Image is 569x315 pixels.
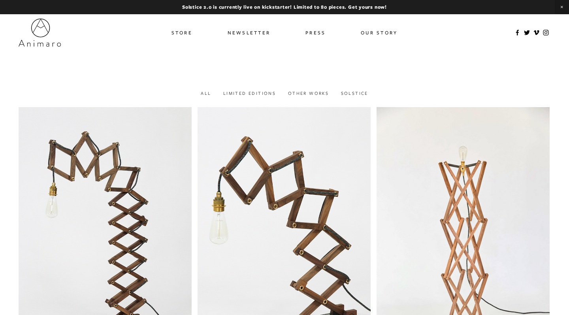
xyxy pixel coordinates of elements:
a: All [201,90,211,96]
a: Store [171,27,192,38]
a: Our Story [361,27,398,38]
a: Other works [288,90,329,96]
a: Solstice [341,90,368,96]
a: Newsletter [228,27,271,38]
a: Press [305,27,326,38]
a: Limited Editions [223,90,276,96]
img: Animaro [19,19,61,47]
